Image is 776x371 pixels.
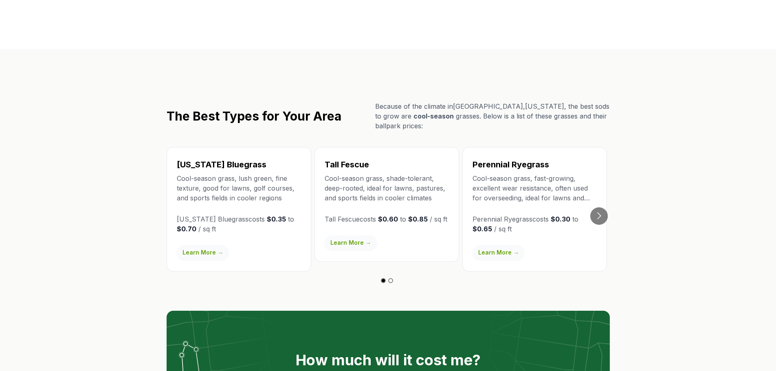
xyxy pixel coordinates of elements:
h2: The Best Types for Your Area [167,109,341,123]
strong: $0.60 [378,215,398,223]
p: Cool-season grass, fast-growing, excellent wear resistance, often used for overseeding, ideal for... [473,173,597,203]
strong: $0.30 [551,215,570,223]
a: Learn More → [325,235,377,250]
p: Because of the climate in [GEOGRAPHIC_DATA] , [US_STATE] , the best sods to grow are grasses. Bel... [375,101,610,131]
strong: $0.65 [473,225,492,233]
span: cool-season [413,112,454,120]
strong: $0.35 [267,215,286,223]
p: Tall Fescue costs to / sq ft [325,214,449,224]
button: Go to next slide [590,207,608,225]
button: Go to slide 2 [388,278,393,283]
a: Learn More → [177,245,229,260]
h3: Tall Fescue [325,159,449,170]
strong: $0.85 [408,215,428,223]
h3: [US_STATE] Bluegrass [177,159,301,170]
p: Perennial Ryegrass costs to / sq ft [473,214,597,234]
h3: Perennial Ryegrass [473,159,597,170]
a: Learn More → [473,245,525,260]
p: [US_STATE] Bluegrass costs to / sq ft [177,214,301,234]
p: Cool-season grass, shade-tolerant, deep-rooted, ideal for lawns, pastures, and sports fields in c... [325,173,449,203]
strong: $0.70 [177,225,196,233]
button: Go to slide 1 [381,278,386,283]
p: Cool-season grass, lush green, fine texture, good for lawns, golf courses, and sports fields in c... [177,173,301,203]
